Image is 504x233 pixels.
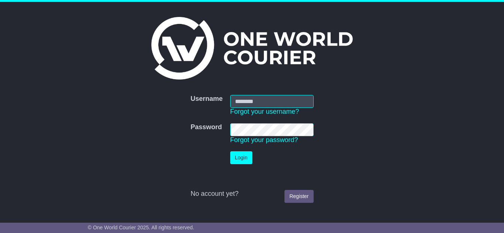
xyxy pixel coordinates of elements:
[88,225,194,230] span: © One World Courier 2025. All rights reserved.
[190,190,313,198] div: No account yet?
[230,151,252,164] button: Login
[190,95,222,103] label: Username
[284,190,313,203] a: Register
[190,123,222,131] label: Password
[151,17,353,80] img: One World
[230,108,299,115] a: Forgot your username?
[230,136,298,144] a: Forgot your password?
